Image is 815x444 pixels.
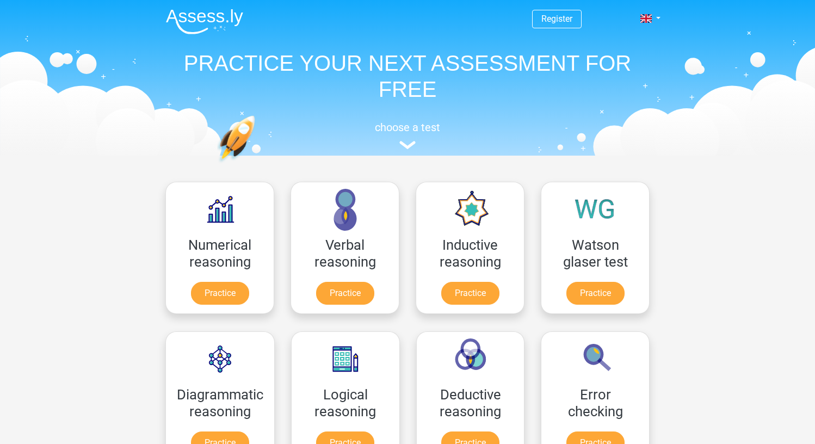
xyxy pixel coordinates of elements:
[441,282,499,305] a: Practice
[157,121,658,134] h5: choose a test
[217,115,297,214] img: practice
[166,9,243,34] img: Assessly
[316,282,374,305] a: Practice
[191,282,249,305] a: Practice
[399,141,416,149] img: assessment
[566,282,625,305] a: Practice
[157,121,658,150] a: choose a test
[541,14,572,24] a: Register
[157,50,658,102] h1: PRACTICE YOUR NEXT ASSESSMENT FOR FREE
